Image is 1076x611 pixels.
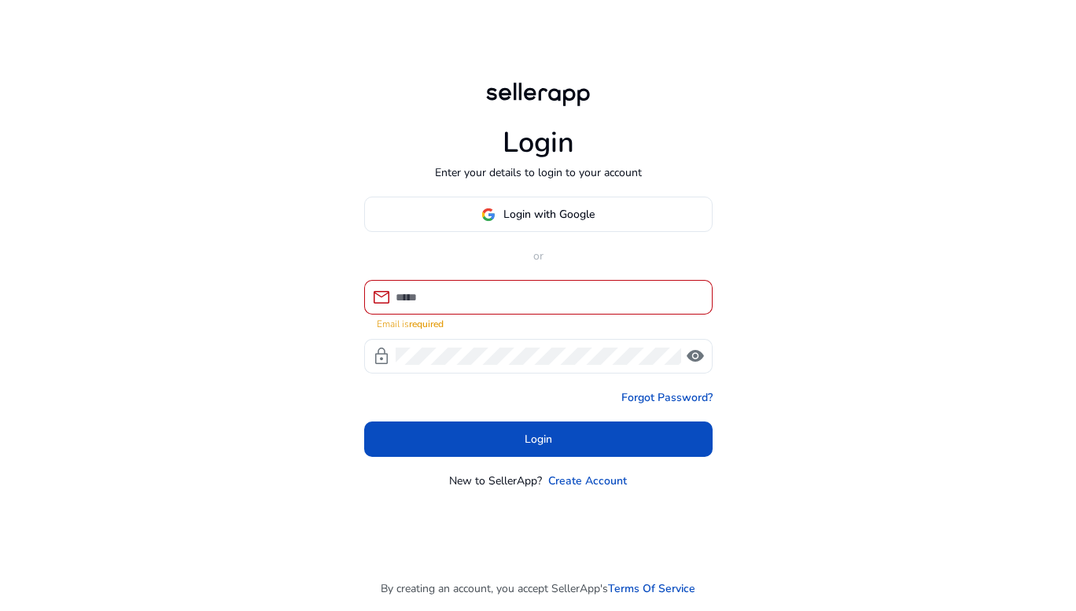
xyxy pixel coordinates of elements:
[503,126,574,160] h1: Login
[525,431,552,447] span: Login
[364,248,713,264] p: or
[449,473,542,489] p: New to SellerApp?
[608,580,695,597] a: Terms Of Service
[503,206,595,223] span: Login with Google
[621,389,713,406] a: Forgot Password?
[364,421,713,457] button: Login
[435,164,642,181] p: Enter your details to login to your account
[377,315,700,331] mat-error: Email is
[548,473,627,489] a: Create Account
[372,288,391,307] span: mail
[372,347,391,366] span: lock
[686,347,705,366] span: visibility
[481,208,496,222] img: google-logo.svg
[364,197,713,232] button: Login with Google
[409,318,444,330] strong: required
